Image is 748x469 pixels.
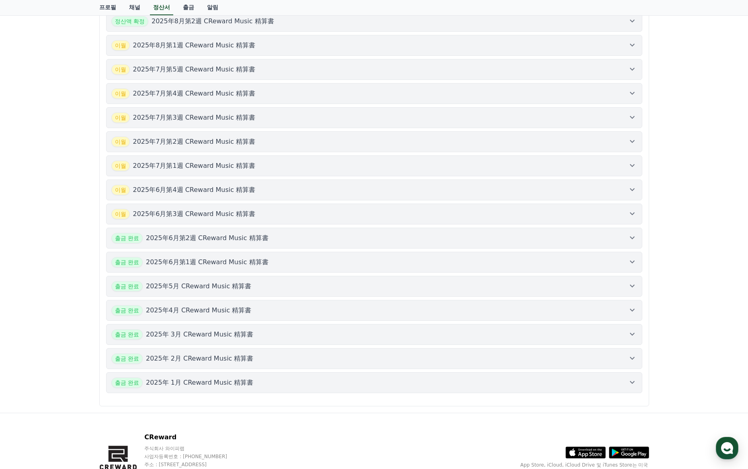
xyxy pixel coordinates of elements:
[111,353,143,364] span: 출금 완료
[106,83,642,104] button: 이월 2025年7月第4週 CReward Music 精算書
[146,306,251,315] p: 2025年4月 CReward Music 精算書
[106,348,642,369] button: 출금 완료 2025年 2月 CReward Music 精算書
[111,185,130,195] span: 이월
[144,453,285,460] p: 사업자등록번호 : [PHONE_NUMBER]
[146,330,254,339] p: 2025年 3月 CReward Music 精算書
[106,35,642,56] button: 이월 2025年8月第1週 CReward Music 精算書
[111,233,143,243] span: 출금 완료
[111,305,143,316] span: 출금 완료
[133,89,256,98] p: 2025年7月第4週 CReward Music 精算書
[106,276,642,297] button: 출금 완료 2025年5月 CReward Music 精算書
[111,257,143,267] span: 출금 완료
[106,179,642,200] button: 이월 2025年6月第4週 CReward Music 精算書
[146,378,254,387] p: 2025年 1月 CReward Music 精算書
[133,137,256,147] p: 2025年7月第2週 CReward Music 精算書
[146,257,268,267] p: 2025年6月第1週 CReward Music 精算書
[133,113,256,122] p: 2025年7月第3週 CReward Music 精算書
[152,16,274,26] p: 2025年8月第2週 CReward Music 精算書
[106,300,642,321] button: 출금 완료 2025年4月 CReward Music 精算書
[111,16,148,27] span: 정산액 확정
[144,461,285,468] p: 주소 : [STREET_ADDRESS]
[104,255,154,275] a: 설정
[111,88,130,99] span: 이월
[133,161,256,171] p: 2025年7月第1週 CReward Music 精算書
[106,324,642,345] button: 출금 완료 2025年 3月 CReward Music 精算書
[106,204,642,224] button: 이월 2025年6月第3週 CReward Music 精算書
[25,267,30,273] span: 홈
[74,267,83,273] span: 대화
[111,209,130,219] span: 이월
[133,185,256,195] p: 2025年6月第4週 CReward Music 精算書
[106,252,642,273] button: 출금 완료 2025年6月第1週 CReward Music 精算書
[2,255,53,275] a: 홈
[133,41,256,50] p: 2025年8月第1週 CReward Music 精算書
[106,107,642,128] button: 이월 2025年7月第3週 CReward Music 精算書
[106,155,642,176] button: 이월 2025年7月第1週 CReward Music 精算書
[111,112,130,123] span: 이월
[106,59,642,80] button: 이월 2025年7月第5週 CReward Music 精算書
[133,209,256,219] p: 2025年6月第3週 CReward Music 精算書
[111,377,143,388] span: 출금 완료
[111,137,130,147] span: 이월
[106,372,642,393] button: 출금 완료 2025年 1月 CReward Music 精算書
[106,228,642,249] button: 출금 완료 2025年6月第2週 CReward Music 精算書
[106,131,642,152] button: 이월 2025年7月第2週 CReward Music 精算書
[133,65,256,74] p: 2025年7月第5週 CReward Music 精算書
[144,432,285,442] p: CReward
[146,354,254,363] p: 2025年 2月 CReward Music 精算書
[111,329,143,340] span: 출금 완료
[53,255,104,275] a: 대화
[124,267,134,273] span: 설정
[144,445,285,452] p: 주식회사 와이피랩
[111,281,143,292] span: 출금 완료
[106,11,642,32] button: 정산액 확정 2025年8月第2週 CReward Music 精算書
[111,40,130,51] span: 이월
[146,281,251,291] p: 2025年5月 CReward Music 精算書
[111,64,130,75] span: 이월
[111,161,130,171] span: 이월
[146,233,268,243] p: 2025年6月第2週 CReward Music 精算書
